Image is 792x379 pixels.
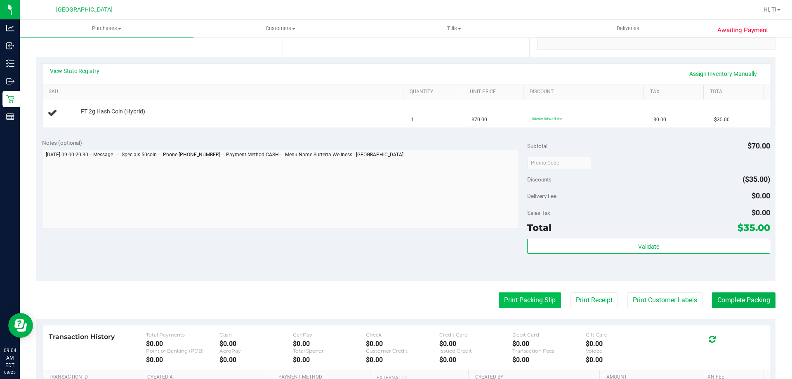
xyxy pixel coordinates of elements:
[586,340,659,348] div: $0.00
[752,208,770,217] span: $0.00
[219,332,293,338] div: Cash
[368,25,540,32] span: Tills
[20,20,193,37] a: Purchases
[193,20,367,37] a: Customers
[527,172,552,187] span: Discounts
[366,348,439,354] div: Customer Credit
[146,332,219,338] div: Total Payments
[747,141,770,150] span: $70.00
[367,20,541,37] a: Tills
[6,24,14,32] inline-svg: Analytics
[527,210,550,216] span: Sales Tax
[638,243,659,250] span: Validate
[712,292,775,308] button: Complete Packing
[606,25,651,32] span: Deliveries
[527,193,556,199] span: Delivery Fee
[4,369,16,375] p: 08/25
[512,332,586,338] div: Debit Card
[411,116,414,124] span: 1
[650,89,700,95] a: Tax
[439,332,513,338] div: Credit Card
[56,6,113,13] span: [GEOGRAPHIC_DATA]
[293,340,366,348] div: $0.00
[710,89,760,95] a: Total
[146,356,219,364] div: $0.00
[764,6,776,13] span: Hi, T!
[81,108,145,115] span: FT 2g Hash Coin (Hybrid)
[6,59,14,68] inline-svg: Inventory
[530,89,640,95] a: Discount
[4,347,16,369] p: 09:04 AM EDT
[499,292,561,308] button: Print Packing Slip
[219,356,293,364] div: $0.00
[653,116,666,124] span: $0.00
[714,116,730,124] span: $35.00
[219,340,293,348] div: $0.00
[366,340,439,348] div: $0.00
[586,348,659,354] div: Voided
[20,25,193,32] span: Purchases
[8,313,33,338] iframe: Resource center
[627,292,702,308] button: Print Customer Labels
[49,89,400,95] a: SKU
[6,77,14,85] inline-svg: Outbound
[527,222,552,233] span: Total
[146,340,219,348] div: $0.00
[717,26,768,35] span: Awaiting Payment
[527,239,770,254] button: Validate
[194,25,367,32] span: Customers
[6,113,14,121] inline-svg: Reports
[470,89,520,95] a: Unit Price
[742,175,770,184] span: ($35.00)
[586,332,659,338] div: Gift Card
[541,20,715,37] a: Deliveries
[738,222,770,233] span: $35.00
[684,67,762,81] a: Assign Inventory Manually
[512,348,586,354] div: Transaction Fees
[512,356,586,364] div: $0.00
[410,89,460,95] a: Quantity
[527,157,591,169] input: Promo Code
[6,42,14,50] inline-svg: Inbound
[293,332,366,338] div: CanPay
[366,332,439,338] div: Check
[527,143,547,149] span: Subtotal
[50,67,99,75] a: View State Registry
[366,356,439,364] div: $0.00
[471,116,487,124] span: $70.00
[439,340,513,348] div: $0.00
[752,191,770,200] span: $0.00
[42,139,82,146] span: Notes (optional)
[146,348,219,354] div: Point of Banking (POB)
[586,356,659,364] div: $0.00
[439,356,513,364] div: $0.00
[570,292,618,308] button: Print Receipt
[293,356,366,364] div: $0.00
[219,348,293,354] div: AeroPay
[512,340,586,348] div: $0.00
[293,348,366,354] div: Total Spendr
[6,95,14,103] inline-svg: Retail
[532,117,562,121] span: 50coin: 50% off line
[439,348,513,354] div: Issued Credit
